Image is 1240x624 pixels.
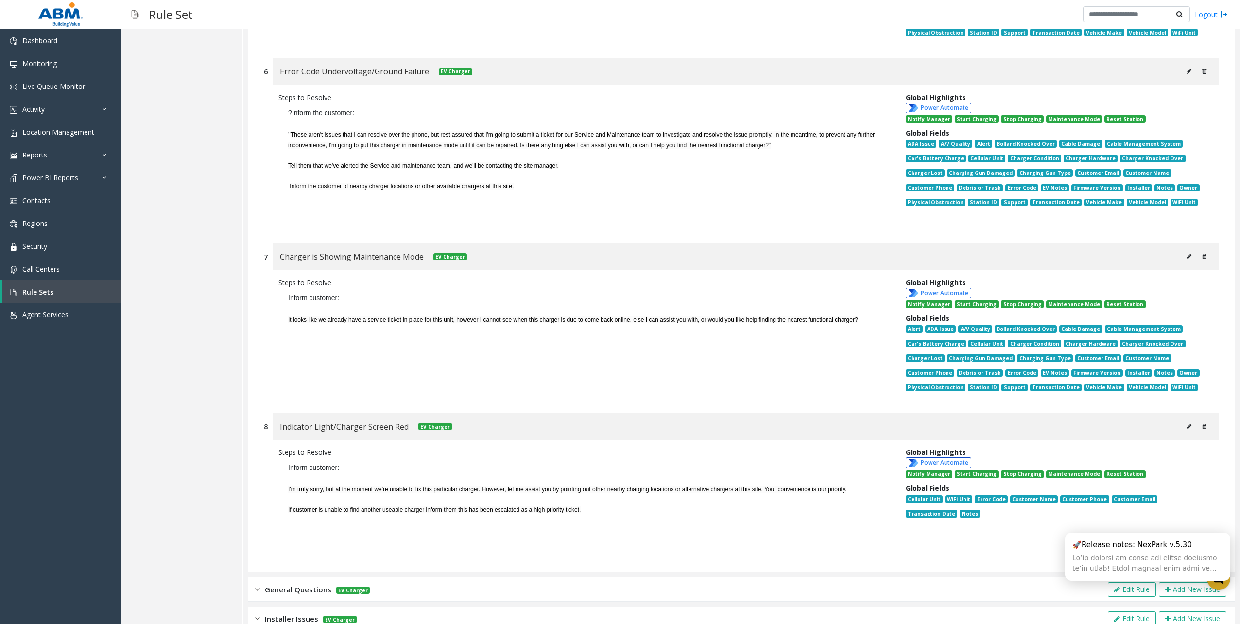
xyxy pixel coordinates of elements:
[1084,384,1124,392] span: Vehicle Make
[1017,169,1072,177] span: Charging Gun Type
[906,325,923,333] span: Alert
[278,92,891,103] div: Steps to Resolve
[947,169,1015,177] span: Charging Gun Damaged
[22,264,60,274] span: Call Centers
[1001,29,1027,36] span: Support
[1001,199,1027,207] span: Support
[10,152,17,159] img: 'icon'
[1030,29,1082,36] span: Transaction Date
[1171,199,1198,207] span: WiFi Unit
[1123,169,1171,177] span: Customer Name
[288,130,291,138] span: "
[906,169,945,177] span: Charger Lost
[906,199,965,207] span: Physical Obstruction
[1017,354,1072,362] span: Charging Gun Type
[10,312,17,319] img: 'icon'
[906,278,966,287] span: Global Highlights
[10,60,17,68] img: 'icon'
[288,131,875,149] span: These aren't issues that I can resolve over the phone, but rest assured that I'm going to submit ...
[1075,354,1121,362] span: Customer Email
[10,37,17,45] img: 'icon'
[968,199,999,207] span: Station ID
[288,162,559,169] span: Tell them that we've alerted the Service and maintenance team, and we'll be contacting the site m...
[1127,384,1168,392] span: Vehicle Model
[906,448,966,457] span: Global Highlights
[1112,495,1157,503] span: Customer Email
[906,93,966,102] span: Global Highlights
[2,280,121,303] a: Rule Sets
[995,140,1057,148] span: Bollard Knocked Over
[1108,582,1156,597] button: Edit Rule
[288,109,354,117] span: ?Inform the customer:
[1171,29,1198,36] span: WiFi Unit
[906,495,943,503] span: Cellular Unit
[1105,140,1183,148] span: Cable Management System
[22,82,85,91] span: Live Queue Monitor
[906,29,965,36] span: Physical Obstruction
[906,155,966,162] span: Car's Battery Charge
[1001,300,1043,308] span: Stop Charging
[280,65,429,78] span: Error Code Undervoltage/Ground Failure
[1104,300,1145,308] span: Reset Station
[10,106,17,114] img: 'icon'
[1046,470,1102,478] span: Maintenance Mode
[1059,140,1102,148] span: Cable Damage
[1001,384,1027,392] span: Support
[1125,184,1152,192] span: Installer
[1075,169,1121,177] span: Customer Email
[1120,155,1185,162] span: Charger Knocked Over
[265,584,331,595] span: General Questions
[1123,354,1171,362] span: Customer Name
[906,470,952,478] span: Notify Manager
[280,420,409,433] span: Indicator Light/Charger Screen Red
[288,486,846,493] span: I'm truly sorry, but at the moment we're unable to fix this particular charger. However, let me a...
[1030,384,1082,392] span: Transaction Date
[1125,369,1152,377] span: Installer
[1071,184,1122,192] span: Firmware Version
[1154,369,1175,377] span: Notes
[22,127,94,137] span: Location Management
[1060,495,1109,503] span: Customer Phone
[1105,325,1183,333] span: Cable Management System
[433,253,467,260] span: EV Charger
[906,340,966,347] span: Car's Battery Charge
[22,196,51,205] span: Contacts
[1001,115,1043,123] span: Stop Charging
[957,184,1003,192] span: Debris or Trash
[1001,470,1043,478] span: Stop Charging
[22,59,57,68] span: Monitoring
[288,464,339,471] font: Inform customer:
[945,495,972,503] span: WiFi Unit
[280,250,424,263] span: Charger is Showing Maintenance Mode
[1104,470,1145,478] span: Reset Station
[418,423,452,430] span: EV Charger
[906,457,971,468] span: Power Automate
[439,68,472,75] span: EV Charger
[925,325,956,333] span: ADA Issue
[264,252,268,262] div: 7
[22,36,57,45] span: Dashboard
[22,150,47,159] span: Reports
[906,140,936,148] span: ADA Issue
[22,242,47,251] span: Security
[10,220,17,228] img: 'icon'
[1059,325,1102,333] span: Cable Damage
[1084,29,1124,36] span: Vehicle Make
[1127,29,1168,36] span: Vehicle Model
[906,384,965,392] span: Physical Obstruction
[975,495,1007,503] span: Error Code
[290,183,514,190] span: Inform the customer of nearby charger locations or other available chargers at this site.
[10,197,17,205] img: 'icon'
[1064,340,1118,347] span: Charger Hardware
[1171,384,1198,392] span: WiFi Unit
[906,354,945,362] span: Charger Lost
[10,243,17,251] img: 'icon'
[957,369,1003,377] span: Debris or Trash
[10,289,17,296] img: 'icon'
[1041,184,1069,192] span: EV Notes
[1159,582,1226,597] button: Add New Issue
[1008,155,1061,162] span: Charger Condition
[1010,495,1058,503] span: Customer Name
[10,83,17,91] img: 'icon'
[264,67,268,77] div: 6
